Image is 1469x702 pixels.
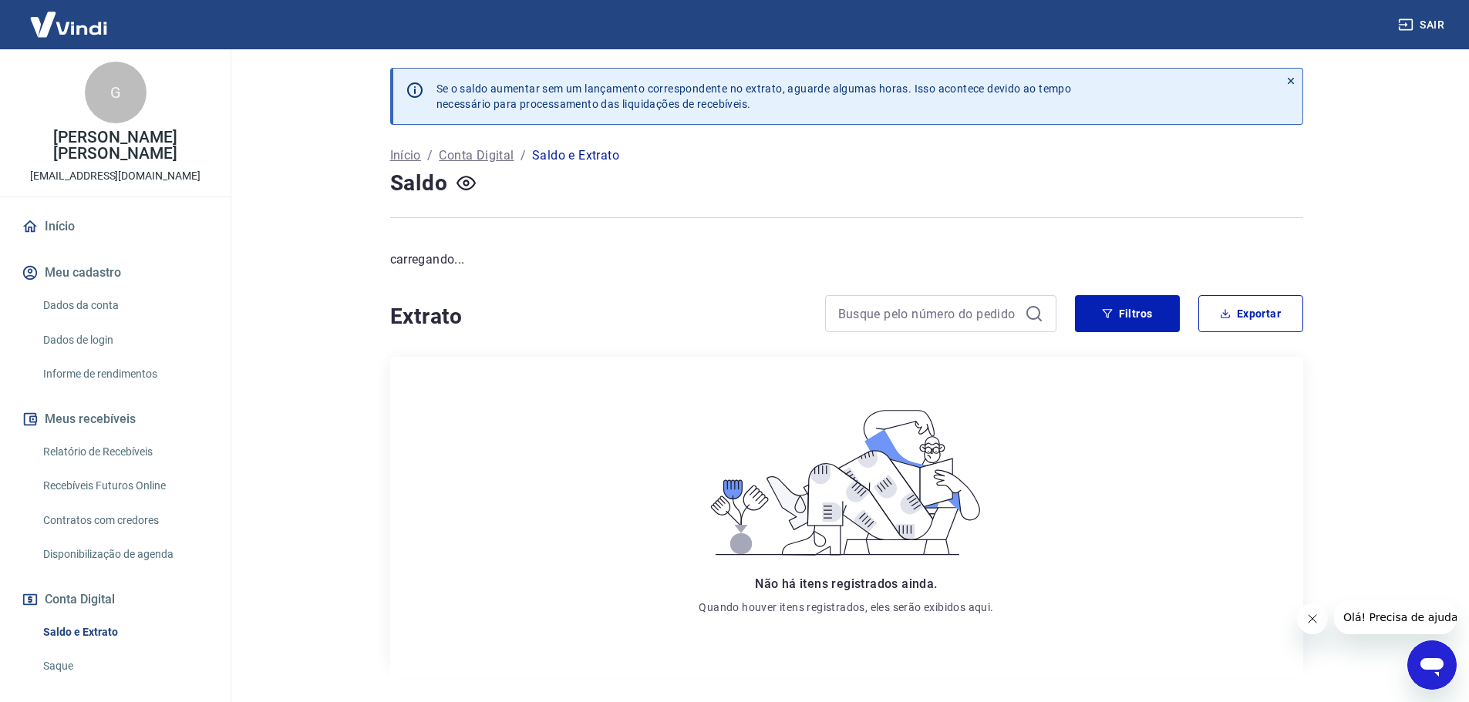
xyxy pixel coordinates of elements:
input: Busque pelo número do pedido [838,302,1019,325]
p: Quando houver itens registrados, eles serão exibidos aqui. [699,600,993,615]
button: Filtros [1075,295,1180,332]
button: Conta Digital [19,583,212,616]
a: Disponibilização de agenda [37,539,212,570]
a: Conta Digital [439,146,514,165]
a: Saldo e Extrato [37,616,212,648]
a: Recebíveis Futuros Online [37,470,212,502]
a: Início [19,210,212,244]
iframe: Fechar mensagem [1297,603,1328,634]
h4: Saldo [390,168,448,199]
p: / [427,146,433,165]
img: Vindi [19,1,119,48]
a: Dados de login [37,324,212,356]
iframe: Botão para abrir a janela de mensagens [1407,640,1457,690]
p: Saldo e Extrato [532,146,619,165]
p: / [521,146,526,165]
a: Contratos com credores [37,505,212,536]
span: Olá! Precisa de ajuda? [9,11,130,23]
a: Informe de rendimentos [37,358,212,390]
button: Exportar [1198,295,1303,332]
div: G [85,62,147,123]
span: Não há itens registrados ainda. [755,576,937,591]
a: Início [390,146,421,165]
button: Meu cadastro [19,256,212,290]
h4: Extrato [390,301,807,332]
iframe: Mensagem da empresa [1334,600,1457,634]
button: Meus recebíveis [19,402,212,436]
p: Se o saldo aumentar sem um lançamento correspondente no extrato, aguarde algumas horas. Isso acon... [436,81,1072,112]
a: Relatório de Recebíveis [37,436,212,468]
a: Saque [37,650,212,682]
p: carregando... [390,250,1303,269]
p: [EMAIL_ADDRESS][DOMAIN_NAME] [30,168,200,184]
button: Sair [1395,11,1450,39]
p: [PERSON_NAME] [PERSON_NAME] [12,129,218,162]
a: Dados da conta [37,290,212,321]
